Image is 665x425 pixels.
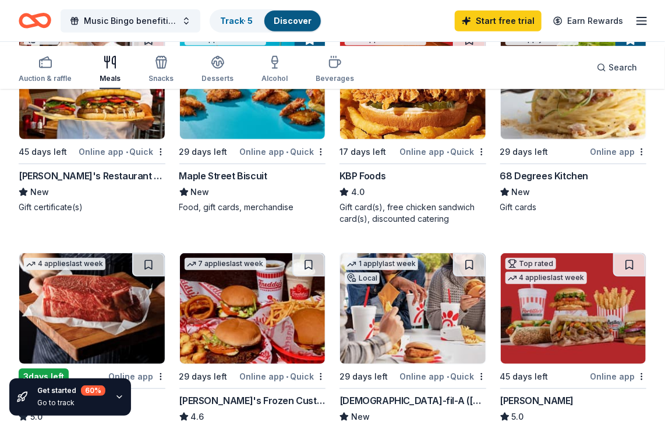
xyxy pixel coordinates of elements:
[345,272,380,284] div: Local
[500,169,589,183] div: 68 Degrees Kitchen
[500,394,574,408] div: [PERSON_NAME]
[339,169,385,183] div: KBP Foods
[339,370,388,384] div: 29 days left
[447,147,449,157] span: •
[179,28,326,213] a: Image for Maple Street Biscuit3 applieslast week29 days leftOnline app•QuickMaple Street BiscuitN...
[546,10,630,31] a: Earn Rewards
[201,51,234,89] button: Desserts
[84,14,177,28] span: Music Bingo benefiting Polar Rescue
[179,370,228,384] div: 29 days left
[286,147,288,157] span: •
[19,74,72,83] div: Auction & raffle
[148,74,174,83] div: Snacks
[100,74,121,83] div: Meals
[180,253,326,364] img: Image for Freddy's Frozen Custard & Steakburgers
[447,372,449,381] span: •
[100,51,121,89] button: Meals
[19,253,165,364] img: Image for Omaha Steaks
[19,7,51,34] a: Home
[505,272,587,284] div: 4 applies last week
[500,28,647,213] a: Image for 68 Degrees Kitchen1 applylast weekLocal29 days leftOnline app68 Degrees KitchenNewGift ...
[19,28,165,213] a: Image for Kenny's Restaurant GroupLocal45 days leftOnline app•Quick[PERSON_NAME]'s Restaurant Gro...
[339,201,486,225] div: Gift card(s), free chicken sandwich card(s), discounted catering
[37,398,105,408] div: Go to track
[500,370,549,384] div: 45 days left
[609,61,637,75] span: Search
[19,145,67,159] div: 45 days left
[148,51,174,89] button: Snacks
[339,394,486,408] div: [DEMOGRAPHIC_DATA]-fil-A ([PERSON_NAME] & Beltline)
[19,169,165,183] div: [PERSON_NAME]'s Restaurant Group
[210,9,322,33] button: Track· 5Discover
[261,51,288,89] button: Alcohol
[351,185,365,199] span: 4.0
[191,185,210,199] span: New
[316,74,354,83] div: Beverages
[201,74,234,83] div: Desserts
[512,185,530,199] span: New
[500,201,647,213] div: Gift cards
[81,385,105,396] div: 60 %
[339,28,486,225] a: Image for KBP Foods6 applieslast week17 days leftOnline app•QuickKBP Foods4.0Gift card(s), free c...
[30,185,49,199] span: New
[261,74,288,83] div: Alcohol
[339,145,386,159] div: 17 days left
[274,16,312,26] a: Discover
[501,253,646,364] img: Image for Portillo's
[179,169,267,183] div: Maple Street Biscuit
[351,410,370,424] span: New
[588,56,646,79] button: Search
[19,369,69,385] div: 3 days left
[400,369,486,384] div: Online app Quick
[505,258,556,270] div: Top rated
[19,201,165,213] div: Gift certificate(s)
[455,10,542,31] a: Start free trial
[61,9,200,33] button: Music Bingo benefiting Polar Rescue
[286,372,288,381] span: •
[239,369,326,384] div: Online app Quick
[24,258,105,270] div: 4 applies last week
[220,16,253,26] a: Track· 5
[79,144,165,159] div: Online app Quick
[340,253,486,364] img: Image for Chick-fil-A (Dallas Preston & Beltline)
[500,145,549,159] div: 29 days left
[179,394,326,408] div: [PERSON_NAME]'s Frozen Custard & Steakburgers
[345,258,418,270] div: 1 apply last week
[316,51,354,89] button: Beverages
[179,145,228,159] div: 29 days left
[239,144,326,159] div: Online app Quick
[185,258,266,270] div: 7 applies last week
[19,51,72,89] button: Auction & raffle
[512,410,524,424] span: 5.0
[590,144,646,159] div: Online app
[400,144,486,159] div: Online app Quick
[590,369,646,384] div: Online app
[37,385,105,396] div: Get started
[179,201,326,213] div: Food, gift cards, merchandise
[126,147,128,157] span: •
